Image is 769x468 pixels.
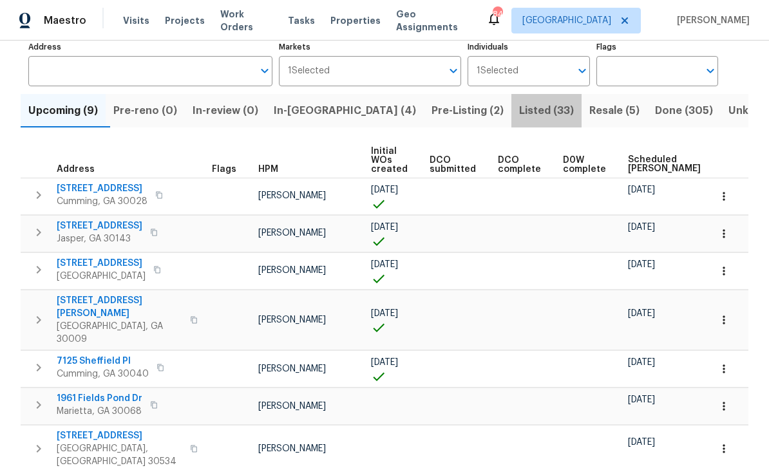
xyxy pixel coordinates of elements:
[258,364,326,373] span: [PERSON_NAME]
[371,223,398,232] span: [DATE]
[522,14,611,27] span: [GEOGRAPHIC_DATA]
[57,294,182,320] span: [STREET_ADDRESS][PERSON_NAME]
[371,309,398,318] span: [DATE]
[628,223,655,232] span: [DATE]
[165,14,205,27] span: Projects
[57,355,149,368] span: 7125 Sheffield Pl
[519,102,574,120] span: Listed (33)
[274,102,416,120] span: In-[GEOGRAPHIC_DATA] (4)
[672,14,750,27] span: [PERSON_NAME]
[123,14,149,27] span: Visits
[258,165,278,174] span: HPM
[430,156,476,174] span: DCO submitted
[258,191,326,200] span: [PERSON_NAME]
[288,16,315,25] span: Tasks
[493,8,502,21] div: 84
[628,309,655,318] span: [DATE]
[628,358,655,367] span: [DATE]
[444,62,462,80] button: Open
[57,368,149,380] span: Cumming, GA 30040
[57,220,142,232] span: [STREET_ADDRESS]
[57,270,146,283] span: [GEOGRAPHIC_DATA]
[57,182,147,195] span: [STREET_ADDRESS]
[258,444,326,453] span: [PERSON_NAME]
[57,232,142,245] span: Jasper, GA 30143
[628,260,655,269] span: [DATE]
[589,102,640,120] span: Resale (5)
[371,260,398,269] span: [DATE]
[193,102,258,120] span: In-review (0)
[57,392,142,405] span: 1961 Fields Pond Dr
[498,156,541,174] span: DCO complete
[371,147,408,174] span: Initial WOs created
[57,442,182,468] span: [GEOGRAPHIC_DATA], [GEOGRAPHIC_DATA] 30534
[57,195,147,208] span: Cumming, GA 30028
[57,257,146,270] span: [STREET_ADDRESS]
[371,358,398,367] span: [DATE]
[396,8,471,33] span: Geo Assignments
[258,229,326,238] span: [PERSON_NAME]
[468,43,589,51] label: Individuals
[330,14,381,27] span: Properties
[57,165,95,174] span: Address
[628,438,655,447] span: [DATE]
[57,429,182,442] span: [STREET_ADDRESS]
[57,405,142,418] span: Marietta, GA 30068
[212,165,236,174] span: Flags
[628,395,655,404] span: [DATE]
[44,14,86,27] span: Maestro
[258,402,326,411] span: [PERSON_NAME]
[256,62,274,80] button: Open
[28,102,98,120] span: Upcoming (9)
[573,62,591,80] button: Open
[113,102,177,120] span: Pre-reno (0)
[563,156,606,174] span: D0W complete
[279,43,462,51] label: Markets
[655,102,713,120] span: Done (305)
[288,66,330,77] span: 1 Selected
[701,62,719,80] button: Open
[57,320,182,346] span: [GEOGRAPHIC_DATA], GA 30009
[371,185,398,194] span: [DATE]
[596,43,718,51] label: Flags
[432,102,504,120] span: Pre-Listing (2)
[258,266,326,275] span: [PERSON_NAME]
[28,43,272,51] label: Address
[628,185,655,194] span: [DATE]
[258,315,326,324] span: [PERSON_NAME]
[477,66,518,77] span: 1 Selected
[220,8,272,33] span: Work Orders
[628,155,701,173] span: Scheduled [PERSON_NAME]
